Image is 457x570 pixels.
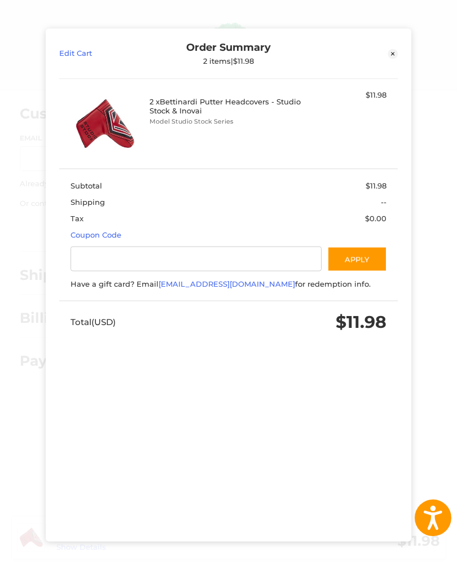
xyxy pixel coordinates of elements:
h4: 2 x Bettinardi Putter Headcovers - Studio Stock & Inovai [150,97,305,116]
a: Edit Cart [59,41,144,65]
span: Subtotal [71,181,102,190]
a: Coupon Code [71,230,121,239]
div: 2 items | $11.98 [144,56,313,65]
div: $11.98 [307,90,386,101]
div: Have a gift card? Email for redemption info. [71,278,386,290]
input: Gift Certificate or Coupon Code [71,246,322,271]
span: -- [381,197,386,206]
li: Model Studio Stock Series [150,116,305,126]
span: $11.98 [366,181,386,190]
span: $11.98 [336,312,386,332]
span: $0.00 [365,214,386,223]
div: Order Summary [144,41,313,65]
button: Apply [327,246,387,271]
a: [EMAIL_ADDRESS][DOMAIN_NAME] [159,279,295,288]
span: Shipping [71,197,105,206]
span: Total (USD) [71,316,116,327]
span: Tax [71,214,84,223]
